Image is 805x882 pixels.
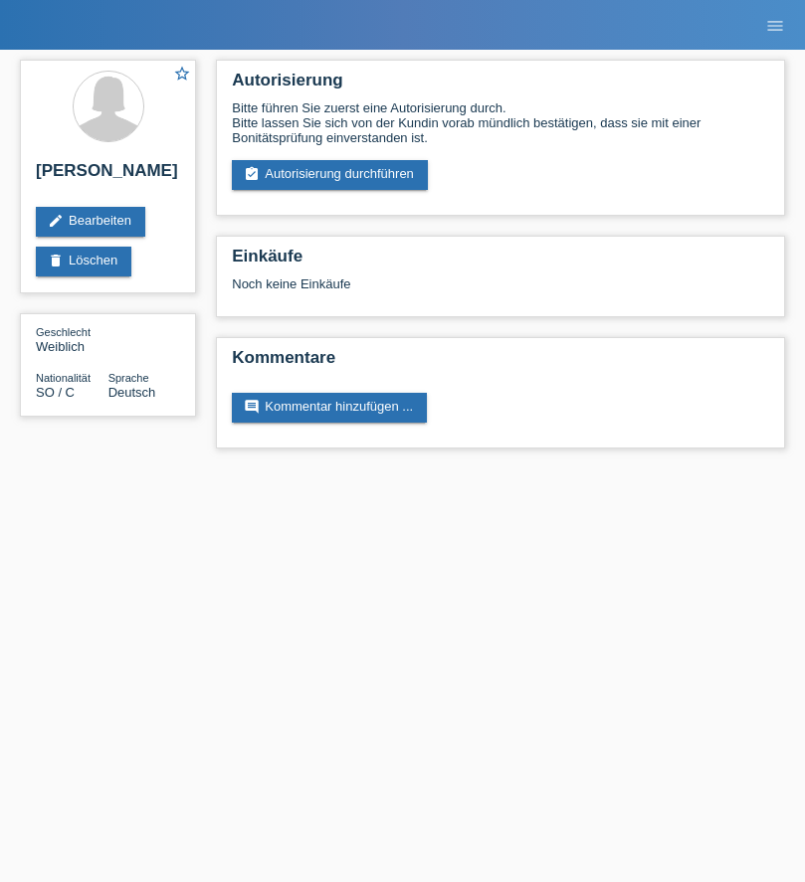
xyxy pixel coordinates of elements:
a: star_border [173,65,191,86]
h2: Einkäufe [232,247,769,276]
h2: Autorisierung [232,71,769,100]
span: Somalia / C / 13.07.2021 [36,385,75,400]
span: Sprache [108,372,149,384]
i: menu [765,16,785,36]
i: comment [244,399,260,415]
i: assignment_turned_in [244,166,260,182]
span: Geschlecht [36,326,91,338]
div: Weiblich [36,324,108,354]
i: edit [48,213,64,229]
a: deleteLöschen [36,247,131,276]
div: Bitte führen Sie zuerst eine Autorisierung durch. Bitte lassen Sie sich von der Kundin vorab münd... [232,100,769,145]
a: assignment_turned_inAutorisierung durchführen [232,160,428,190]
div: Noch keine Einkäufe [232,276,769,306]
span: Nationalität [36,372,91,384]
h2: [PERSON_NAME] [36,161,180,191]
a: menu [755,19,795,31]
span: Deutsch [108,385,156,400]
h2: Kommentare [232,348,769,378]
i: star_border [173,65,191,83]
a: commentKommentar hinzufügen ... [232,393,427,423]
a: editBearbeiten [36,207,145,237]
i: delete [48,253,64,268]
